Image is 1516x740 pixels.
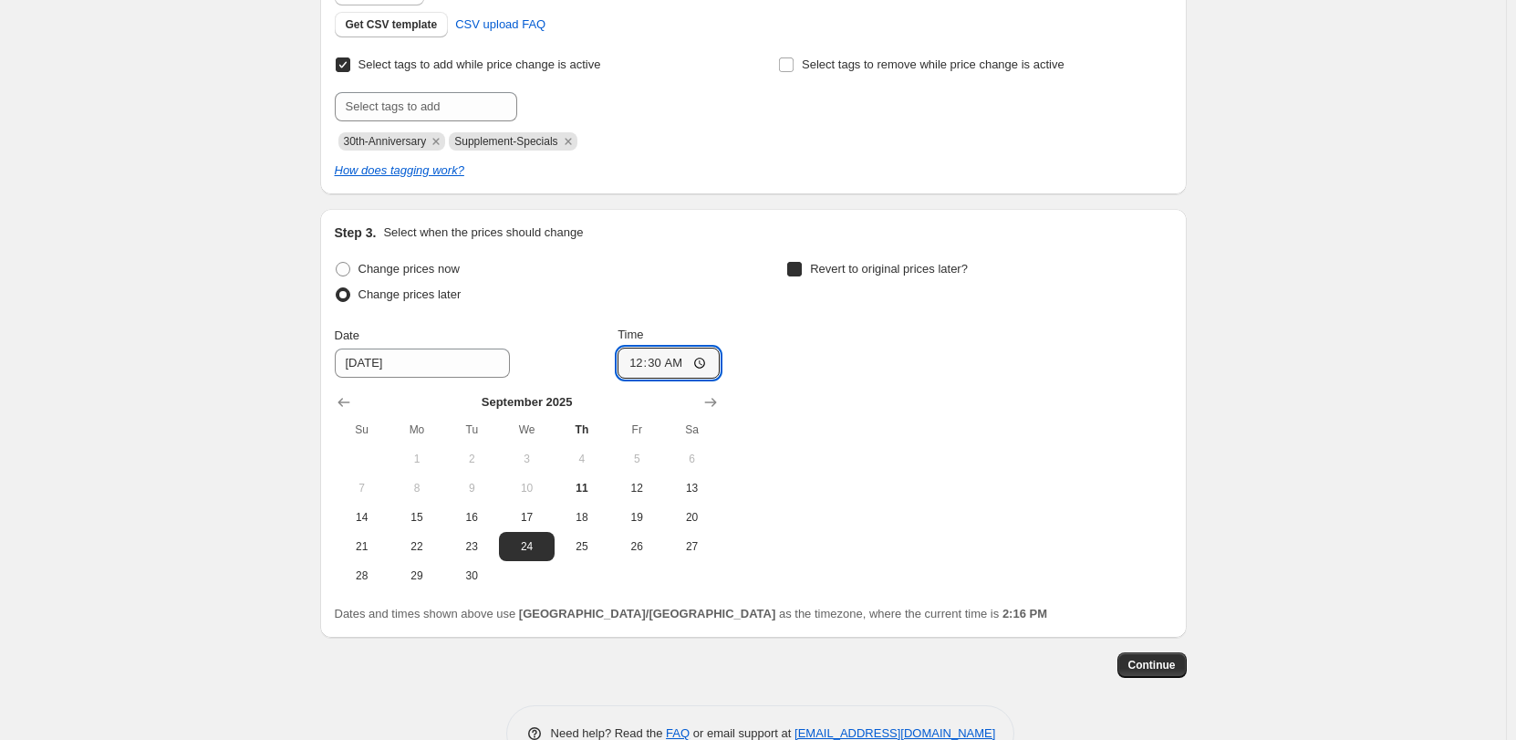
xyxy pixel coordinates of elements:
input: Select tags to add [335,92,517,121]
span: 30 [452,568,492,583]
button: Monday September 8 2025 [389,474,444,503]
span: 19 [617,510,657,525]
span: 17 [506,510,546,525]
span: 20 [671,510,711,525]
span: Need help? Read the [551,726,667,740]
button: Today Thursday September 11 2025 [555,474,609,503]
span: 16 [452,510,492,525]
button: Tuesday September 16 2025 [444,503,499,532]
button: Monday September 1 2025 [389,444,444,474]
span: 2 [452,452,492,466]
span: 26 [617,539,657,554]
p: Select when the prices should change [383,224,583,242]
span: Sa [671,422,711,437]
span: 7 [342,481,382,495]
span: CSV upload FAQ [455,16,545,34]
button: Friday September 19 2025 [609,503,664,532]
th: Thursday [555,415,609,444]
span: Supplement-Specials [454,135,557,148]
button: Sunday September 14 2025 [335,503,389,532]
span: 29 [397,568,437,583]
span: 12 [617,481,657,495]
b: [GEOGRAPHIC_DATA]/[GEOGRAPHIC_DATA] [519,607,775,620]
span: 6 [671,452,711,466]
span: 1 [397,452,437,466]
span: 14 [342,510,382,525]
button: Sunday September 28 2025 [335,561,389,590]
span: 10 [506,481,546,495]
button: Remove 30th-Anniversary [428,133,444,150]
button: Show next month, October 2025 [698,390,723,415]
span: 27 [671,539,711,554]
button: Saturday September 27 2025 [664,532,719,561]
button: Friday September 12 2025 [609,474,664,503]
button: Tuesday September 23 2025 [444,532,499,561]
span: Dates and times shown above use as the timezone, where the current time is [335,607,1048,620]
button: Friday September 5 2025 [609,444,664,474]
span: 9 [452,481,492,495]
button: Monday September 29 2025 [389,561,444,590]
span: 11 [562,481,602,495]
span: 4 [562,452,602,466]
button: Thursday September 25 2025 [555,532,609,561]
span: or email support at [690,726,794,740]
span: 21 [342,539,382,554]
th: Friday [609,415,664,444]
button: Wednesday September 24 2025 [499,532,554,561]
span: Change prices later [358,287,462,301]
button: Saturday September 13 2025 [664,474,719,503]
span: 18 [562,510,602,525]
span: Th [562,422,602,437]
h2: Step 3. [335,224,377,242]
span: We [506,422,546,437]
span: 15 [397,510,437,525]
button: Saturday September 6 2025 [664,444,719,474]
input: 9/11/2025 [335,349,510,378]
button: Wednesday September 10 2025 [499,474,554,503]
span: 5 [617,452,657,466]
span: 22 [397,539,437,554]
button: Wednesday September 3 2025 [499,444,554,474]
a: FAQ [666,726,690,740]
a: How does tagging work? [335,163,464,177]
span: Fr [617,422,657,437]
button: Thursday September 18 2025 [555,503,609,532]
a: CSV upload FAQ [444,10,556,39]
span: Revert to original prices later? [810,262,968,276]
button: Monday September 22 2025 [389,532,444,561]
span: Su [342,422,382,437]
button: Continue [1117,652,1187,678]
span: 24 [506,539,546,554]
span: Select tags to add while price change is active [358,57,601,71]
span: Change prices now [358,262,460,276]
button: Tuesday September 2 2025 [444,444,499,474]
th: Monday [389,415,444,444]
button: Wednesday September 17 2025 [499,503,554,532]
button: Sunday September 7 2025 [335,474,389,503]
th: Sunday [335,415,389,444]
span: Tu [452,422,492,437]
button: Get CSV template [335,12,449,37]
span: 8 [397,481,437,495]
span: 28 [342,568,382,583]
span: 3 [506,452,546,466]
button: Monday September 15 2025 [389,503,444,532]
span: Time [618,328,643,341]
button: Sunday September 21 2025 [335,532,389,561]
span: Select tags to remove while price change is active [802,57,1064,71]
th: Saturday [664,415,719,444]
span: Mo [397,422,437,437]
span: 30th-Anniversary [344,135,427,148]
a: [EMAIL_ADDRESS][DOMAIN_NAME] [794,726,995,740]
span: 13 [671,481,711,495]
span: Continue [1128,658,1176,672]
button: Show previous month, August 2025 [331,390,357,415]
th: Wednesday [499,415,554,444]
input: 12:00 [618,348,720,379]
span: 25 [562,539,602,554]
button: Saturday September 20 2025 [664,503,719,532]
b: 2:16 PM [1002,607,1047,620]
span: Get CSV template [346,17,438,32]
th: Tuesday [444,415,499,444]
